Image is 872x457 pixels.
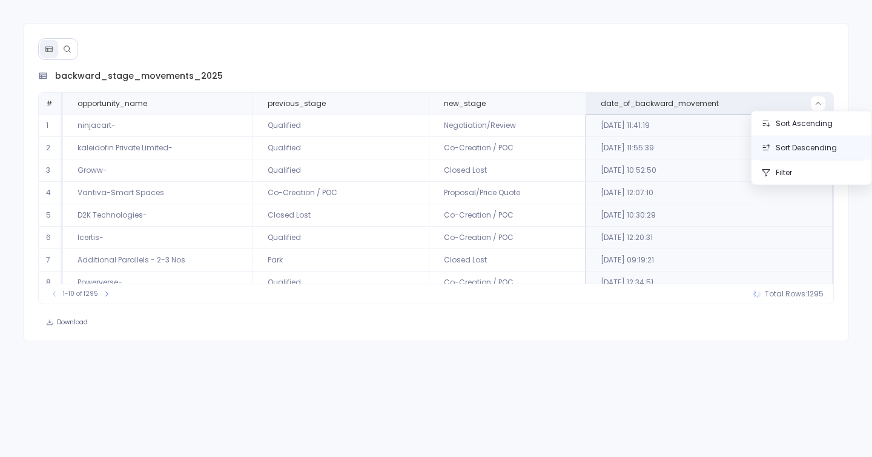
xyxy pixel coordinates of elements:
[586,182,833,204] td: [DATE] 12:07:10
[253,227,429,249] td: Qualified
[39,159,63,182] td: 3
[429,249,586,272] td: Closed Lost
[601,99,719,108] span: date_of_backward_movement
[39,227,63,249] td: 6
[253,272,429,294] td: Qualified
[586,272,833,294] td: [DATE] 12:34:51
[39,272,63,294] td: 8
[586,249,833,272] td: [DATE] 09:19:21
[39,204,63,227] td: 5
[39,182,63,204] td: 4
[765,289,807,299] span: Total Rows:
[586,227,833,249] td: [DATE] 12:20:31
[253,204,429,227] td: Closed Lost
[429,137,586,159] td: Co-Creation / POC
[63,227,253,249] td: Icertis-
[429,204,586,227] td: Co-Creation / POC
[38,314,96,331] button: Download
[586,204,833,227] td: [DATE] 10:30:29
[753,290,761,298] img: spinner-B0dY0IHp.gif
[751,112,871,136] button: Sort Ascending
[586,137,833,159] td: [DATE] 11:55:39
[78,99,147,108] span: opportunity_name
[63,159,253,182] td: Groww-
[429,159,586,182] td: Closed Lost
[253,249,429,272] td: Park
[807,289,824,299] span: 1295
[751,161,871,185] button: Filter
[253,182,429,204] td: Co-Creation / POC
[63,204,253,227] td: D2K Technologies-
[39,249,63,272] td: 7
[429,272,586,294] td: Co-Creation / POC
[253,137,429,159] td: Qualified
[63,137,253,159] td: kaleidofin Private Limited-
[429,115,586,137] td: Negotiation/Review
[63,115,253,137] td: ninjacart-
[429,182,586,204] td: Proposal/Price Quote
[39,137,63,159] td: 2
[63,249,253,272] td: Additional Parallels - 2-3 Nos
[63,182,253,204] td: Vantiva-Smart Spaces
[586,159,833,182] td: [DATE] 10:52:50
[57,318,88,327] span: Download
[39,115,63,137] td: 1
[253,115,429,137] td: Qualified
[253,159,429,182] td: Qualified
[751,136,871,160] button: Sort Descending
[55,70,223,82] span: backward_stage_movements_2025
[46,98,53,108] span: #
[586,115,833,137] td: [DATE] 11:41:19
[63,272,253,294] td: Powerverse-
[429,227,586,249] td: Co-Creation / POC
[444,99,486,108] span: new_stage
[268,99,326,108] span: previous_stage
[63,289,98,299] span: 1-10 of 1295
